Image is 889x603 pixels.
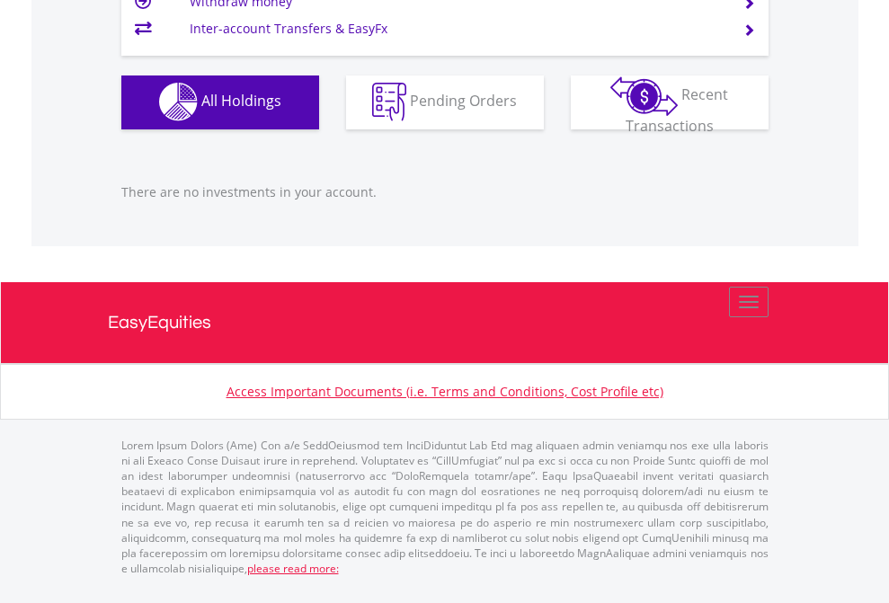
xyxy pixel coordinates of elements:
p: There are no investments in your account. [121,183,769,201]
button: Recent Transactions [571,75,769,129]
p: Lorem Ipsum Dolors (Ame) Con a/e SeddOeiusmod tem InciDiduntut Lab Etd mag aliquaen admin veniamq... [121,438,769,576]
button: Pending Orders [346,75,544,129]
span: Pending Orders [410,91,517,111]
img: transactions-zar-wht.png [610,76,678,116]
a: Access Important Documents (i.e. Terms and Conditions, Cost Profile etc) [227,383,663,400]
a: please read more: [247,561,339,576]
td: Inter-account Transfers & EasyFx [190,15,721,42]
span: All Holdings [201,91,281,111]
img: holdings-wht.png [159,83,198,121]
img: pending_instructions-wht.png [372,83,406,121]
span: Recent Transactions [626,84,729,136]
button: All Holdings [121,75,319,129]
a: EasyEquities [108,282,782,363]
